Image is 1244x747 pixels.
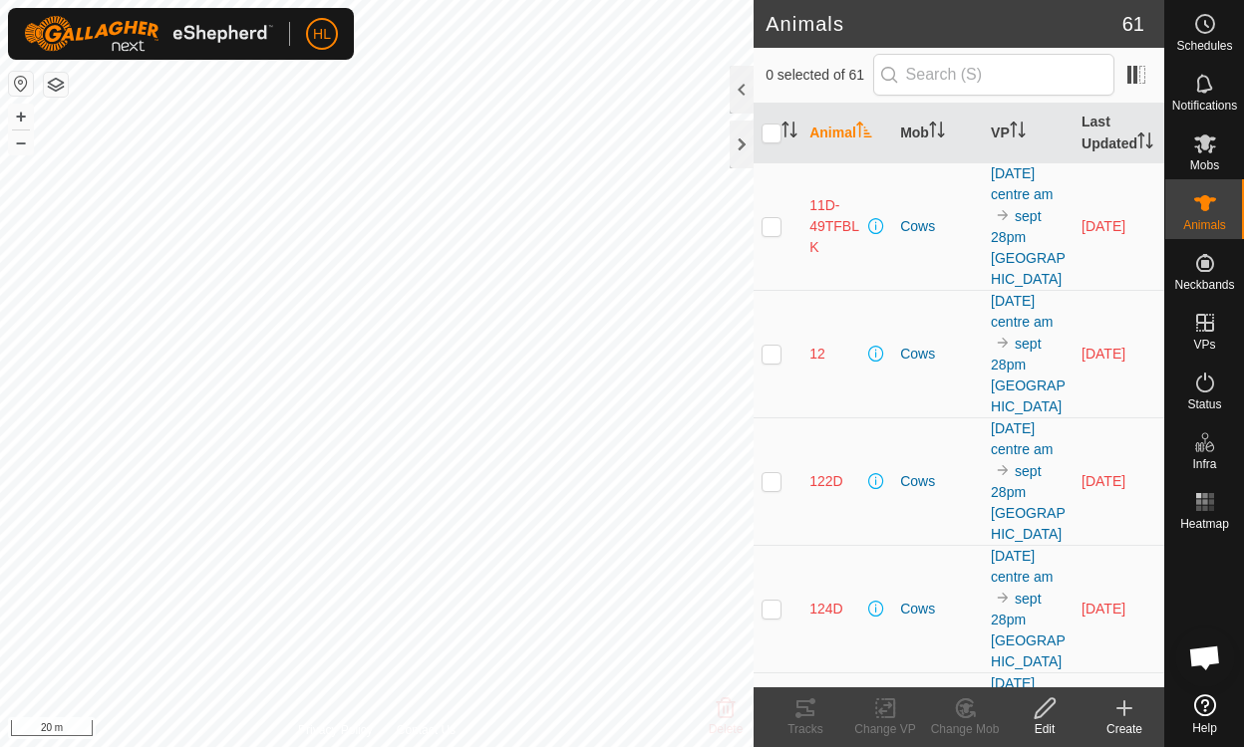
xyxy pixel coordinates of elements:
[991,548,1053,585] a: [DATE] centre am
[809,471,842,492] span: 122D
[1137,135,1153,151] p-sorticon: Activate to sort
[1174,279,1234,291] span: Neckbands
[766,12,1122,36] h2: Animals
[1172,100,1237,112] span: Notifications
[991,336,1066,414] a: sept 28pm [GEOGRAPHIC_DATA]
[1192,458,1216,470] span: Infra
[995,462,1011,478] img: to
[995,207,1011,223] img: to
[925,720,1005,738] div: Change Mob
[44,73,68,97] button: Map Layers
[1165,686,1244,742] a: Help
[1082,346,1125,362] span: 28 Sept 2025, 12:34 pm
[9,130,33,154] button: –
[1190,159,1219,171] span: Mobs
[766,720,845,738] div: Tracks
[983,104,1074,163] th: VP
[991,420,1053,457] a: [DATE] centre am
[397,721,456,739] a: Contact Us
[1193,339,1215,351] span: VPs
[892,104,983,163] th: Mob
[856,124,872,140] p-sorticon: Activate to sort
[9,105,33,128] button: +
[991,165,1053,202] a: [DATE] centre am
[1082,473,1125,489] span: 28 Sept 2025, 12:34 pm
[991,675,1053,712] a: [DATE] centre am
[1005,720,1085,738] div: Edit
[995,335,1011,351] img: to
[313,24,331,45] span: HL
[1082,601,1125,617] span: 28 Sept 2025, 12:34 pm
[900,344,975,365] div: Cows
[900,599,975,620] div: Cows
[929,124,945,140] p-sorticon: Activate to sort
[24,16,273,52] img: Gallagher Logo
[845,720,925,738] div: Change VP
[1180,518,1229,530] span: Heatmap
[809,195,864,258] span: 11D-49TFBLK
[298,721,373,739] a: Privacy Policy
[1176,40,1232,52] span: Schedules
[1122,9,1144,39] span: 61
[991,293,1053,330] a: [DATE] centre am
[991,208,1066,287] a: sept 28pm [GEOGRAPHIC_DATA]
[1175,627,1235,687] div: Open chat
[1192,722,1217,734] span: Help
[1085,720,1164,738] div: Create
[900,216,975,237] div: Cows
[995,590,1011,606] img: to
[801,104,892,163] th: Animal
[809,344,825,365] span: 12
[781,124,797,140] p-sorticon: Activate to sort
[9,72,33,96] button: Reset Map
[991,591,1066,669] a: sept 28pm [GEOGRAPHIC_DATA]
[873,54,1114,96] input: Search (S)
[991,463,1066,542] a: sept 28pm [GEOGRAPHIC_DATA]
[1183,219,1226,231] span: Animals
[1074,104,1164,163] th: Last Updated
[1082,218,1125,234] span: 28 Sept 2025, 12:04 pm
[900,471,975,492] div: Cows
[809,599,842,620] span: 124D
[1187,398,1221,410] span: Status
[766,65,872,86] span: 0 selected of 61
[1010,124,1026,140] p-sorticon: Activate to sort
